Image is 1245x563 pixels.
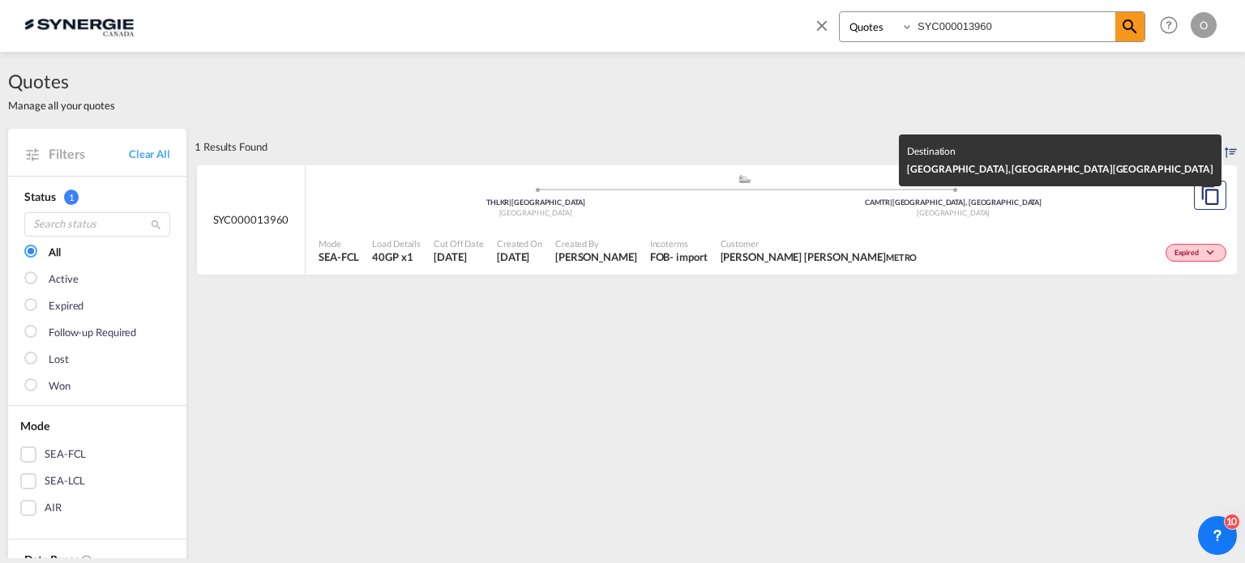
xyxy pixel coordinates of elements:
[49,145,129,163] span: Filters
[1174,248,1203,259] span: Expired
[499,208,572,217] span: [GEOGRAPHIC_DATA]
[24,7,134,44] img: 1f56c880d42311ef80fc7dca854c8e59.png
[735,175,755,183] md-icon: assets/icons/custom/ship-fill.svg
[497,237,542,250] span: Created On
[1200,186,1220,205] md-icon: assets/icons/custom/copyQuote.svg
[49,352,69,368] div: Lost
[20,500,174,516] md-checkbox: AIR
[24,190,55,203] span: Status
[650,250,708,264] div: FOB import
[813,11,839,50] span: icon-close
[434,250,484,264] span: 11 Aug 2025
[49,378,71,395] div: Won
[319,237,359,250] span: Mode
[1225,129,1237,164] div: Sort by: Created On
[1155,11,1191,41] div: Help
[1191,12,1217,38] div: O
[917,208,990,217] span: [GEOGRAPHIC_DATA]
[8,68,115,94] span: Quotes
[865,198,1042,207] span: CAMTR [GEOGRAPHIC_DATA], [GEOGRAPHIC_DATA]
[45,473,85,489] div: SEA-LCL
[49,325,136,341] div: Follow-up Required
[372,250,421,264] span: 40GP x 1
[509,198,511,207] span: |
[64,190,79,205] span: 1
[195,129,267,164] div: 1 Results Found
[1115,12,1144,41] span: icon-magnify
[813,16,831,34] md-icon: icon-close
[1194,181,1226,210] button: Copy Quote
[24,189,170,205] div: Status 1
[8,98,115,113] span: Manage all your quotes
[197,165,1237,275] div: SYC000013960 assets/icons/custom/ship-fill.svgassets/icons/custom/roll-o-plane.svgOriginLat Kraba...
[49,298,83,314] div: Expired
[434,237,484,250] span: Cut Off Date
[486,198,585,207] span: THLKR [GEOGRAPHIC_DATA]
[45,500,62,516] div: AIR
[319,250,359,264] span: SEA-FCL
[907,160,1213,178] div: [GEOGRAPHIC_DATA], [GEOGRAPHIC_DATA]
[721,250,918,264] span: VIVIANA BERNAL ROSSI METRO
[555,250,637,264] span: Karen Mercier
[650,237,708,250] span: Incoterms
[886,252,918,262] span: METRO
[670,250,707,264] div: - import
[1113,163,1213,175] span: [GEOGRAPHIC_DATA]
[24,212,170,237] input: Search status
[372,237,421,250] span: Load Details
[45,446,86,463] div: SEA-FCL
[497,250,542,264] span: 11 Aug 2025
[213,212,289,227] span: SYC000013960
[20,419,49,433] span: Mode
[129,147,170,161] a: Clear All
[721,237,918,250] span: Customer
[1155,11,1183,39] span: Help
[20,473,174,489] md-checkbox: SEA-LCL
[890,198,892,207] span: |
[49,271,78,288] div: Active
[1166,244,1226,262] div: Change Status Here
[555,237,637,250] span: Created By
[913,12,1115,41] input: Enter Quotation Number
[907,143,1213,160] div: Destination
[650,250,670,264] div: FOB
[1203,249,1222,258] md-icon: icon-chevron-down
[20,446,174,463] md-checkbox: SEA-FCL
[150,219,162,231] md-icon: icon-magnify
[1120,17,1140,36] md-icon: icon-magnify
[49,245,61,261] div: All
